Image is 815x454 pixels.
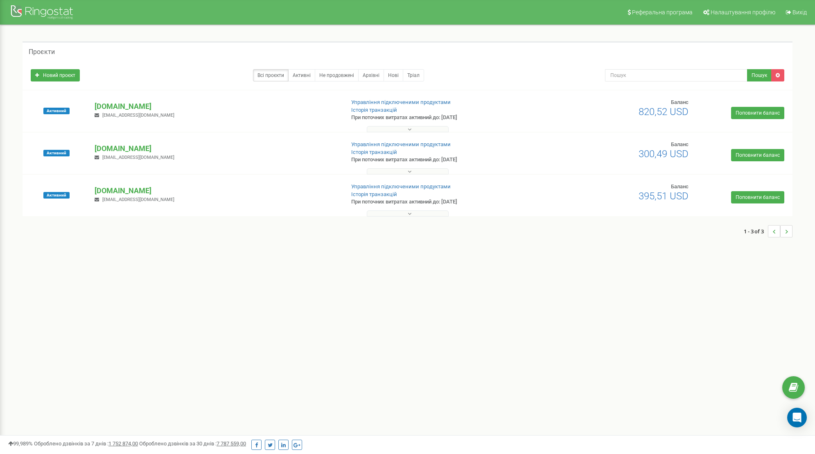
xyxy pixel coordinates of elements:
[639,106,689,117] span: 820,52 USD
[731,191,784,203] a: Поповнити баланс
[351,183,451,190] a: Управління підключеними продуктами
[731,149,784,161] a: Поповнити баланс
[102,113,174,118] span: [EMAIL_ADDRESS][DOMAIN_NAME]
[351,114,531,122] p: При поточних витратах активний до: [DATE]
[95,185,338,196] p: [DOMAIN_NAME]
[747,69,772,81] button: Пошук
[711,9,775,16] span: Налаштування профілю
[95,143,338,154] p: [DOMAIN_NAME]
[217,440,246,447] u: 7 787 559,00
[108,440,138,447] u: 1 752 874,00
[403,69,424,81] a: Тріал
[31,69,80,81] a: Новий проєкт
[102,197,174,202] span: [EMAIL_ADDRESS][DOMAIN_NAME]
[351,107,397,113] a: Історія транзакцій
[43,192,70,199] span: Активний
[351,99,451,105] a: Управління підключеними продуктами
[351,141,451,147] a: Управління підключеними продуктами
[43,150,70,156] span: Активний
[351,198,531,206] p: При поточних витратах активний до: [DATE]
[744,217,792,246] nav: ...
[351,191,397,197] a: Історія транзакцій
[731,107,784,119] a: Поповнити баланс
[253,69,289,81] a: Всі проєкти
[744,225,768,237] span: 1 - 3 of 3
[351,156,531,164] p: При поточних витратах активний до: [DATE]
[43,108,70,114] span: Активний
[315,69,359,81] a: Не продовжені
[787,408,807,427] div: Open Intercom Messenger
[288,69,315,81] a: Активні
[639,148,689,160] span: 300,49 USD
[358,69,384,81] a: Архівні
[139,440,246,447] span: Оброблено дзвінків за 30 днів :
[639,190,689,202] span: 395,51 USD
[8,440,33,447] span: 99,989%
[95,101,338,112] p: [DOMAIN_NAME]
[671,99,689,105] span: Баланс
[29,48,55,56] h5: Проєкти
[671,141,689,147] span: Баланс
[34,440,138,447] span: Оброблено дзвінків за 7 днів :
[671,183,689,190] span: Баланс
[102,155,174,160] span: [EMAIL_ADDRESS][DOMAIN_NAME]
[632,9,693,16] span: Реферальна програма
[792,9,807,16] span: Вихід
[384,69,403,81] a: Нові
[351,149,397,155] a: Історія транзакцій
[605,69,747,81] input: Пошук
